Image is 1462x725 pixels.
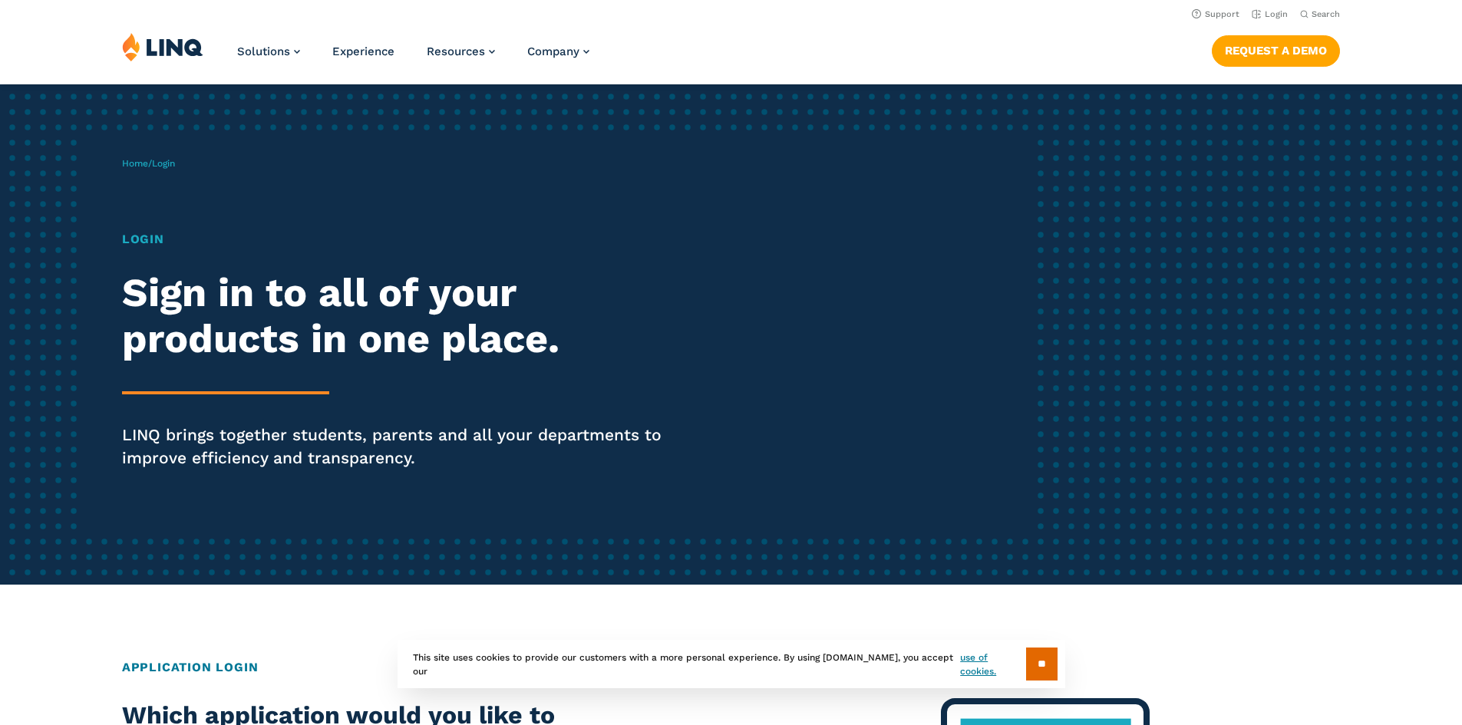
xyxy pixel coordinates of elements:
nav: Button Navigation [1212,32,1340,66]
span: Login [152,158,175,169]
a: Experience [332,44,394,58]
h2: Sign in to all of your products in one place. [122,270,685,362]
h1: Login [122,230,685,249]
a: Resources [427,44,495,58]
span: Resources [427,44,485,58]
span: Company [527,44,579,58]
span: Search [1312,9,1340,19]
button: Open Search Bar [1300,8,1340,20]
span: Solutions [237,44,290,58]
nav: Primary Navigation [237,32,589,83]
p: LINQ brings together students, parents and all your departments to improve efficiency and transpa... [122,423,685,470]
a: Support [1192,9,1239,19]
a: Request a Demo [1212,35,1340,66]
div: This site uses cookies to provide our customers with a more personal experience. By using [DOMAIN... [398,640,1065,688]
img: LINQ | K‑12 Software [122,32,203,61]
span: / [122,158,175,169]
a: Company [527,44,589,58]
h2: Application Login [122,658,1340,677]
a: Login [1252,9,1288,19]
a: Solutions [237,44,300,58]
a: use of cookies. [960,651,1025,678]
a: Home [122,158,148,169]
